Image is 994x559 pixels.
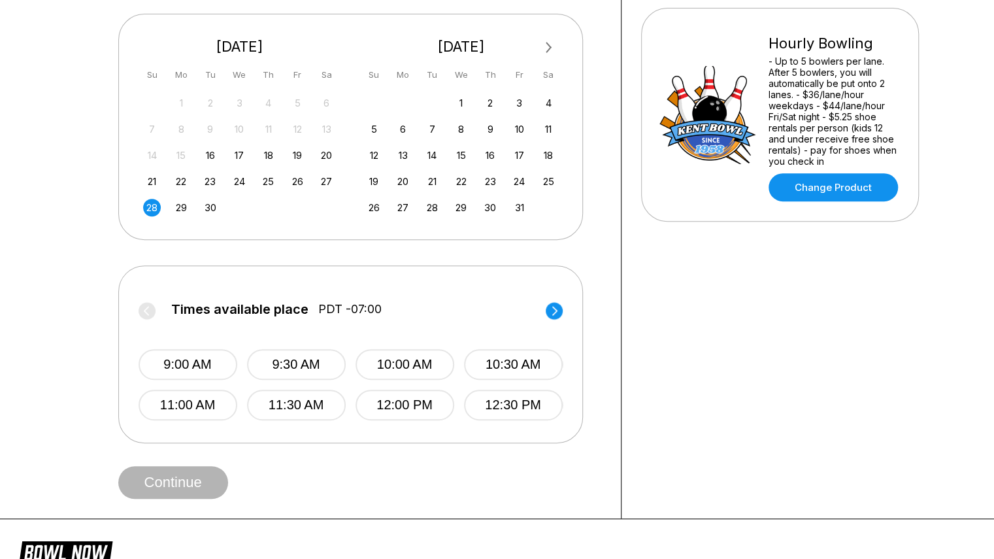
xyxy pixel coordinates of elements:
[482,199,499,216] div: Choose Thursday, October 30th, 2025
[510,199,528,216] div: Choose Friday, October 31st, 2025
[452,120,470,138] div: Choose Wednesday, October 8th, 2025
[540,146,557,164] div: Choose Saturday, October 18th, 2025
[360,38,563,56] div: [DATE]
[143,120,161,138] div: Not available Sunday, September 7th, 2025
[289,66,306,84] div: Fr
[365,173,383,190] div: Choose Sunday, October 19th, 2025
[510,66,528,84] div: Fr
[540,94,557,112] div: Choose Saturday, October 4th, 2025
[201,94,219,112] div: Not available Tuesday, September 2nd, 2025
[423,199,441,216] div: Choose Tuesday, October 28th, 2025
[247,349,346,380] button: 9:30 AM
[231,94,248,112] div: Not available Wednesday, September 3rd, 2025
[540,120,557,138] div: Choose Saturday, October 11th, 2025
[769,173,898,201] a: Change Product
[464,349,563,380] button: 10:30 AM
[394,120,412,138] div: Choose Monday, October 6th, 2025
[394,173,412,190] div: Choose Monday, October 20th, 2025
[173,120,190,138] div: Not available Monday, September 8th, 2025
[423,66,441,84] div: Tu
[173,66,190,84] div: Mo
[289,173,306,190] div: Choose Friday, September 26th, 2025
[394,199,412,216] div: Choose Monday, October 27th, 2025
[464,390,563,420] button: 12:30 PM
[452,199,470,216] div: Choose Wednesday, October 29th, 2025
[289,146,306,164] div: Choose Friday, September 19th, 2025
[540,173,557,190] div: Choose Saturday, October 25th, 2025
[452,66,470,84] div: We
[482,120,499,138] div: Choose Thursday, October 9th, 2025
[201,146,219,164] div: Choose Tuesday, September 16th, 2025
[356,390,454,420] button: 12:00 PM
[139,349,237,380] button: 9:00 AM
[482,173,499,190] div: Choose Thursday, October 23rd, 2025
[769,56,901,167] div: - Up to 5 bowlers per lane. After 5 bowlers, you will automatically be put onto 2 lanes. - $36/la...
[510,146,528,164] div: Choose Friday, October 17th, 2025
[538,37,559,58] button: Next Month
[289,94,306,112] div: Not available Friday, September 5th, 2025
[318,302,382,316] span: PDT -07:00
[482,94,499,112] div: Choose Thursday, October 2nd, 2025
[394,146,412,164] div: Choose Monday, October 13th, 2025
[769,35,901,52] div: Hourly Bowling
[394,66,412,84] div: Mo
[231,146,248,164] div: Choose Wednesday, September 17th, 2025
[201,173,219,190] div: Choose Tuesday, September 23rd, 2025
[510,120,528,138] div: Choose Friday, October 10th, 2025
[423,146,441,164] div: Choose Tuesday, October 14th, 2025
[659,66,757,164] img: Hourly Bowling
[540,66,557,84] div: Sa
[231,120,248,138] div: Not available Wednesday, September 10th, 2025
[318,173,335,190] div: Choose Saturday, September 27th, 2025
[247,390,346,420] button: 11:30 AM
[452,173,470,190] div: Choose Wednesday, October 22nd, 2025
[231,66,248,84] div: We
[201,66,219,84] div: Tu
[452,146,470,164] div: Choose Wednesday, October 15th, 2025
[139,390,237,420] button: 11:00 AM
[143,146,161,164] div: Not available Sunday, September 14th, 2025
[365,199,383,216] div: Choose Sunday, October 26th, 2025
[423,120,441,138] div: Choose Tuesday, October 7th, 2025
[173,94,190,112] div: Not available Monday, September 1st, 2025
[510,173,528,190] div: Choose Friday, October 24th, 2025
[318,66,335,84] div: Sa
[143,66,161,84] div: Su
[259,94,277,112] div: Not available Thursday, September 4th, 2025
[143,173,161,190] div: Choose Sunday, September 21st, 2025
[231,173,248,190] div: Choose Wednesday, September 24th, 2025
[259,120,277,138] div: Not available Thursday, September 11th, 2025
[173,173,190,190] div: Choose Monday, September 22nd, 2025
[356,349,454,380] button: 10:00 AM
[510,94,528,112] div: Choose Friday, October 3rd, 2025
[143,199,161,216] div: Choose Sunday, September 28th, 2025
[423,173,441,190] div: Choose Tuesday, October 21st, 2025
[365,120,383,138] div: Choose Sunday, October 5th, 2025
[259,66,277,84] div: Th
[173,146,190,164] div: Not available Monday, September 15th, 2025
[482,146,499,164] div: Choose Thursday, October 16th, 2025
[365,66,383,84] div: Su
[259,173,277,190] div: Choose Thursday, September 25th, 2025
[363,93,559,216] div: month 2025-10
[142,93,338,216] div: month 2025-09
[318,120,335,138] div: Not available Saturday, September 13th, 2025
[318,94,335,112] div: Not available Saturday, September 6th, 2025
[318,146,335,164] div: Choose Saturday, September 20th, 2025
[173,199,190,216] div: Choose Monday, September 29th, 2025
[289,120,306,138] div: Not available Friday, September 12th, 2025
[171,302,308,316] span: Times available place
[365,146,383,164] div: Choose Sunday, October 12th, 2025
[452,94,470,112] div: Choose Wednesday, October 1st, 2025
[139,38,341,56] div: [DATE]
[201,120,219,138] div: Not available Tuesday, September 9th, 2025
[201,199,219,216] div: Choose Tuesday, September 30th, 2025
[259,146,277,164] div: Choose Thursday, September 18th, 2025
[482,66,499,84] div: Th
